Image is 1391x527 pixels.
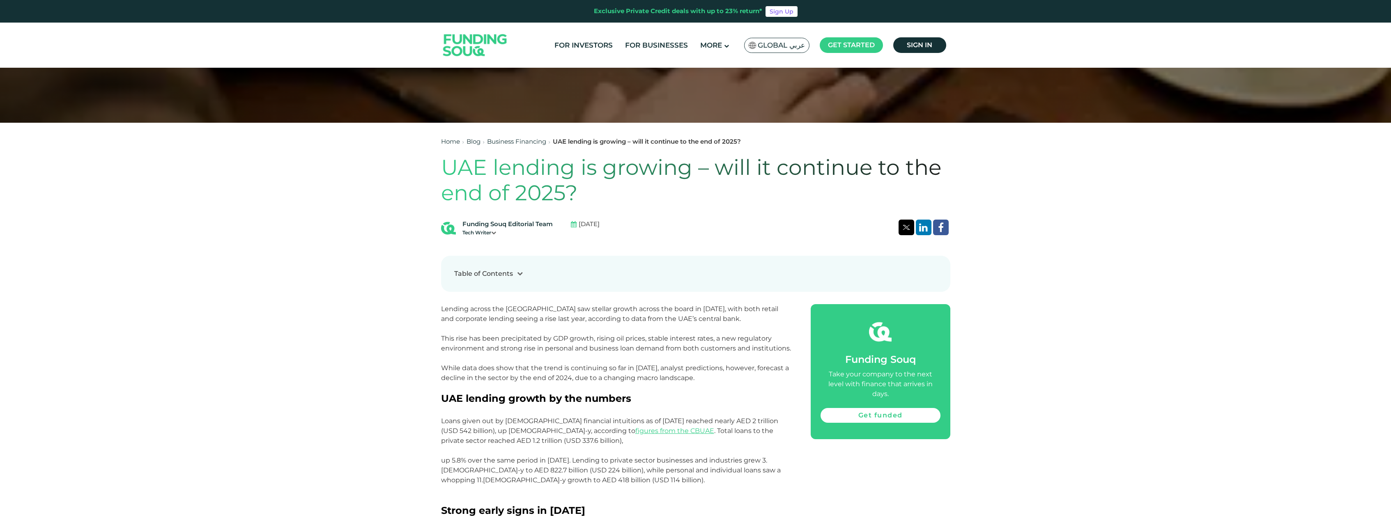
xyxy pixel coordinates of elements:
[441,504,585,516] span: Strong early signs in [DATE]
[893,37,946,53] a: Sign in
[594,7,762,16] div: Exclusive Private Credit deals with up to 23% return*
[758,41,805,50] span: Global عربي
[700,41,722,49] span: More
[441,221,456,236] img: Blog Author
[766,6,798,17] a: Sign Up
[441,416,792,505] p: Loans given out by [DEMOGRAPHIC_DATA] financial intuitions as of [DATE] reached nearly AED 2 tril...
[552,39,615,52] a: For Investors
[553,137,741,147] div: UAE lending is growing – will it continue to the end of 2025?
[903,225,910,230] img: twitter
[454,269,513,279] div: Table of Contents
[623,39,690,52] a: For Businesses
[441,304,792,393] p: Lending across the [GEOGRAPHIC_DATA] saw stellar growth across the board in [DATE], with both ret...
[828,41,875,49] span: Get started
[907,41,932,49] span: Sign in
[821,369,940,399] div: Take your company to the next level with finance that arrives in days.
[462,220,553,229] div: Funding Souq Editorial Team
[635,427,714,435] a: figures from the CBUAE
[435,25,515,66] img: Logo
[467,137,481,145] a: Blog
[487,137,546,145] a: Business Financing
[441,155,950,206] h1: UAE lending is growing – will it continue to the end of 2025?
[441,137,460,145] a: Home
[821,408,940,423] a: Get funded
[579,220,600,229] span: [DATE]
[749,42,756,49] img: SA Flag
[845,353,916,365] span: Funding Souq
[441,392,631,404] span: UAE lending growth by the numbers
[462,229,553,236] div: Tech Writer
[869,321,892,343] img: fsicon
